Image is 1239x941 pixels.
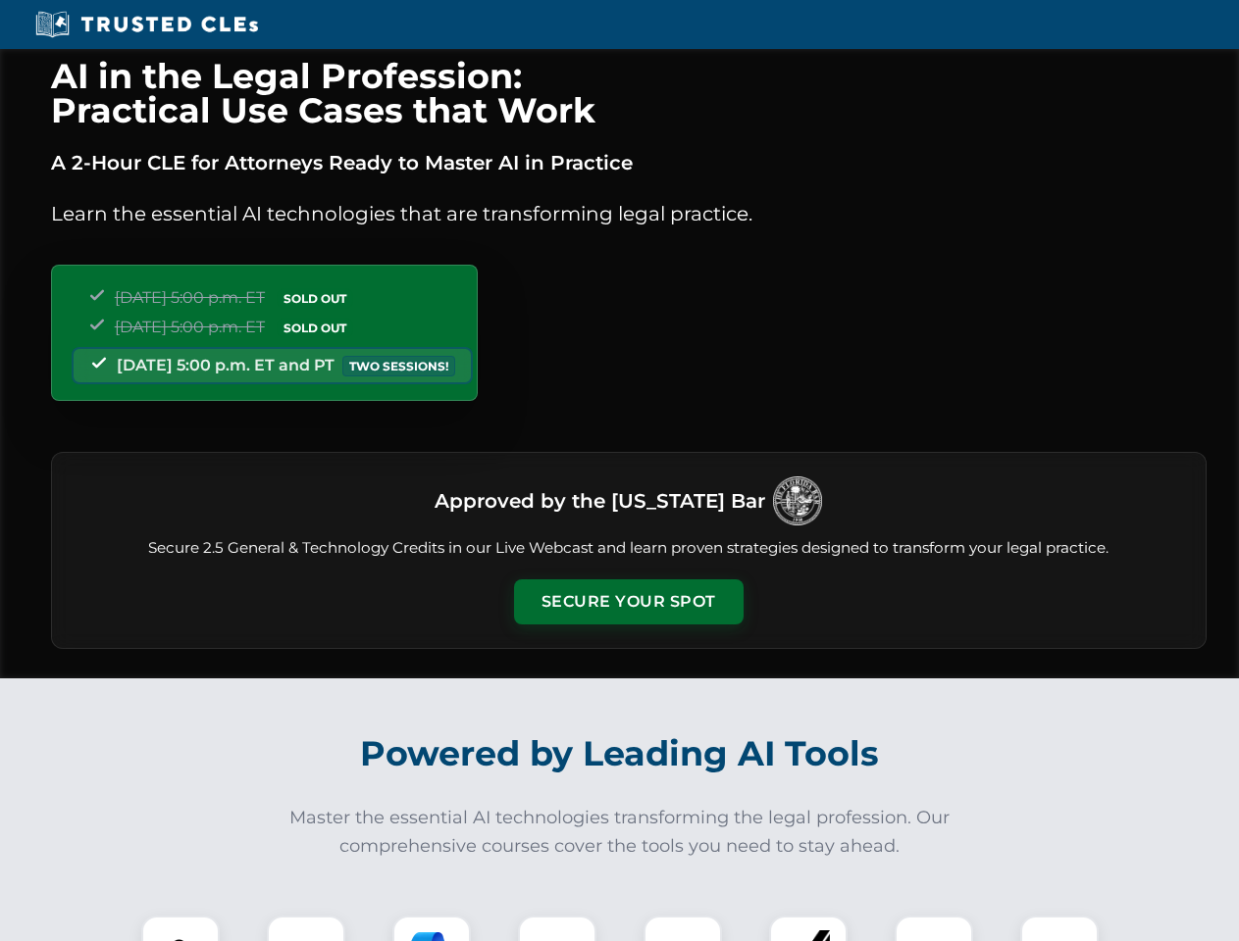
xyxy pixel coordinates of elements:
img: Trusted CLEs [29,10,264,39]
img: Logo [773,476,822,525]
span: SOLD OUT [277,318,353,338]
h3: Approved by the [US_STATE] Bar [435,483,765,519]
button: Secure Your Spot [514,579,744,624]
h1: AI in the Legal Profession: Practical Use Cases that Work [51,59,1207,127]
span: [DATE] 5:00 p.m. ET [115,318,265,336]
p: A 2-Hour CLE for Attorneys Ready to Master AI in Practice [51,147,1207,178]
p: Master the essential AI technologies transforming the legal profession. Our comprehensive courses... [277,804,963,861]
span: [DATE] 5:00 p.m. ET [115,288,265,307]
span: SOLD OUT [277,288,353,309]
h2: Powered by Leading AI Tools [77,719,1163,788]
p: Secure 2.5 General & Technology Credits in our Live Webcast and learn proven strategies designed ... [76,537,1182,560]
p: Learn the essential AI technologies that are transforming legal practice. [51,198,1207,229]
